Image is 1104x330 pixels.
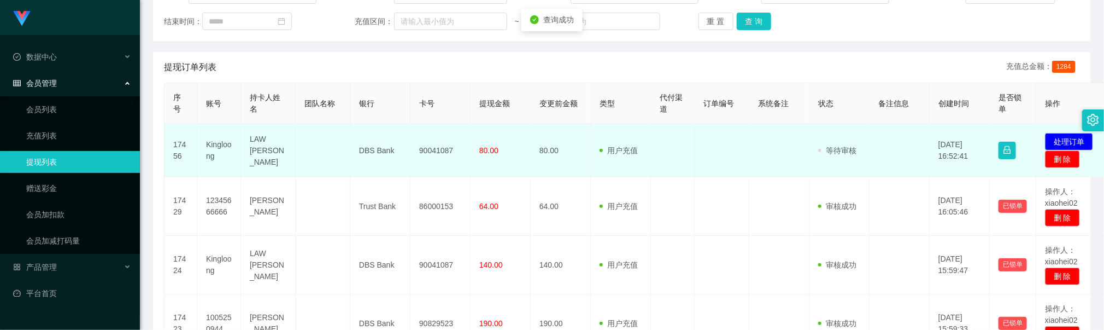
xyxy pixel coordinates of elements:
[241,124,296,177] td: LAW [PERSON_NAME]
[359,99,374,108] span: 银行
[410,124,471,177] td: 90041087
[530,15,539,24] i: icon: check-circle
[173,93,181,113] span: 序号
[1045,209,1080,227] button: 删 除
[930,236,990,294] td: [DATE] 15:59:47
[999,93,1021,113] span: 是否锁单
[660,93,683,113] span: 代付渠道
[938,99,969,108] span: 创建时间
[758,99,789,108] span: 系统备注
[737,13,772,30] button: 查 询
[164,16,202,27] span: 结束时间：
[197,236,241,294] td: Kingloong
[165,236,197,294] td: 17424
[164,61,216,74] span: 提现订单列表
[13,282,131,304] a: 图标: dashboard平台首页
[26,99,131,120] a: 会员列表
[1087,114,1099,126] i: 图标: setting
[241,177,296,236] td: [PERSON_NAME]
[410,177,471,236] td: 86000153
[479,99,510,108] span: 提现金额
[531,124,591,177] td: 80.00
[26,230,131,252] a: 会员加减打码量
[13,53,21,61] i: 图标: check-circle-o
[539,99,578,108] span: 变更前金额
[543,15,574,24] span: 查询成功
[410,236,471,294] td: 90041087
[197,177,241,236] td: 12345666666
[26,177,131,199] a: 赠送彩金
[818,202,856,211] span: 审核成功
[526,13,660,30] input: 请输入最大值为
[13,53,57,61] span: 数据中心
[600,202,638,211] span: 用户充值
[241,236,296,294] td: LAW [PERSON_NAME]
[165,124,197,177] td: 17456
[26,204,131,225] a: 会员加扣款
[350,236,410,294] td: DBS Bank
[818,319,856,328] span: 审核成功
[479,146,498,155] span: 80.00
[1006,61,1080,74] div: 充值总金额：
[930,177,990,236] td: [DATE] 16:05:46
[13,263,21,271] i: 图标: appstore-o
[507,16,526,27] span: ~
[1045,187,1078,207] span: 操作人：xiaohei02
[1045,246,1078,266] span: 操作人：xiaohei02
[1045,133,1093,150] button: 处理订单
[479,202,498,211] span: 64.00
[999,142,1016,159] button: 图标: lock
[206,99,221,108] span: 账号
[479,260,503,269] span: 140.00
[304,99,335,108] span: 团队名称
[531,236,591,294] td: 140.00
[703,99,734,108] span: 订单编号
[818,260,856,269] span: 审核成功
[878,99,909,108] span: 备注信息
[930,124,990,177] td: [DATE] 16:52:41
[355,16,394,27] span: 充值区间：
[250,93,280,113] span: 持卡人姓名
[278,18,285,25] i: 图标: calendar
[531,177,591,236] td: 64.00
[818,146,856,155] span: 等待审核
[1045,268,1080,285] button: 删 除
[13,79,21,87] i: 图标: table
[999,317,1027,330] button: 已锁单
[13,11,31,26] img: logo.9652507e.png
[13,263,57,271] span: 产品管理
[26,151,131,173] a: 提现列表
[600,260,638,269] span: 用户充值
[999,200,1027,213] button: 已锁单
[165,177,197,236] td: 17429
[394,13,507,30] input: 请输入最小值为
[13,79,57,88] span: 会员管理
[698,13,733,30] button: 重 置
[600,319,638,328] span: 用户充值
[1052,61,1076,73] span: 1284
[1045,304,1078,325] span: 操作人：xiaohei02
[26,125,131,147] a: 充值列表
[1045,99,1060,108] span: 操作
[419,99,434,108] span: 卡号
[1045,150,1080,168] button: 删 除
[197,124,241,177] td: Kingloong
[818,99,833,108] span: 状态
[600,146,638,155] span: 用户充值
[350,177,410,236] td: Trust Bank
[350,124,410,177] td: DBS Bank
[479,319,503,328] span: 190.00
[600,99,615,108] span: 类型
[999,258,1027,271] button: 已锁单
